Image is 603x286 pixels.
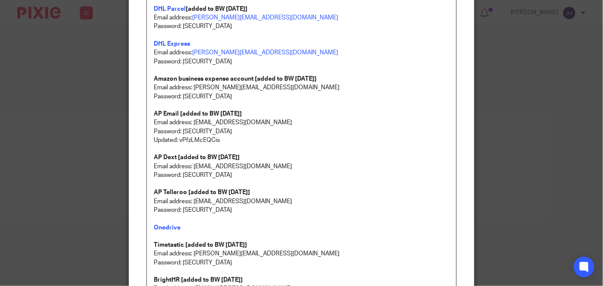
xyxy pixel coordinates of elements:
[154,6,186,12] a: DHL Parcel
[186,6,248,12] strong: [added to BW [DATE]]
[154,225,181,231] a: Onedrive
[154,118,449,127] p: Email address: [EMAIL_ADDRESS][DOMAIN_NAME]
[154,197,449,206] p: Email address: [EMAIL_ADDRESS][DOMAIN_NAME]
[154,5,449,22] p: Email address:
[154,48,449,57] p: Email address:
[154,258,449,267] p: Password: [SECURITY_DATA]
[255,76,317,82] strong: [added to BW [DATE]]
[154,189,187,195] strong: AP Telleroo
[154,249,449,258] p: Email address: [PERSON_NAME][EMAIL_ADDRESS][DOMAIN_NAME]
[192,15,338,21] a: [PERSON_NAME][EMAIL_ADDRESS][DOMAIN_NAME]
[154,92,449,101] p: Password: [SECURITY_DATA]
[154,76,254,82] strong: Amazon business expense account
[154,162,449,171] p: Email address: [EMAIL_ADDRESS][DOMAIN_NAME]
[181,277,243,283] strong: [added to BW [DATE]]
[154,57,449,66] p: Password: [SECURITY_DATA]
[154,277,180,283] strong: BrightHR
[188,189,250,195] strong: [added to BW [DATE]]
[192,50,338,56] a: [PERSON_NAME][EMAIL_ADDRESS][DOMAIN_NAME]
[154,22,449,31] p: Password: [SECURITY_DATA]
[154,171,449,179] p: Password: [SECURITY_DATA]
[154,136,449,145] p: Updated: vPfzLMcEQCis
[154,41,190,47] a: DHL Express
[185,242,247,248] strong: [added to BW [DATE]]
[154,127,449,136] p: Password: [SECURITY_DATA]
[154,242,184,248] strong: Timetastic
[154,154,240,160] strong: AP Dext [added to BW [DATE]]
[154,83,449,92] p: Email address: [PERSON_NAME][EMAIL_ADDRESS][DOMAIN_NAME]
[154,206,449,214] p: Password: [SECURITY_DATA]
[154,111,242,117] strong: AP Email [added to BW [DATE]]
